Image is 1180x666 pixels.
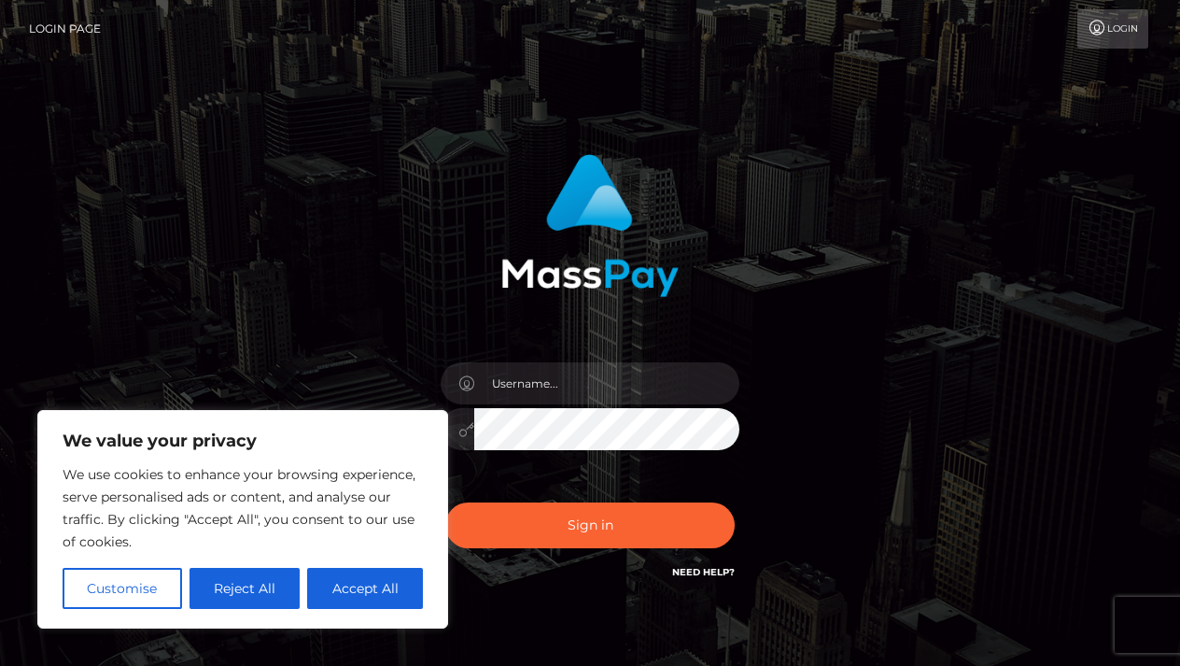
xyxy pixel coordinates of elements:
a: Need Help? [672,566,735,578]
button: Customise [63,568,182,609]
div: We value your privacy [37,410,448,629]
img: MassPay Login [501,154,679,297]
p: We value your privacy [63,430,423,452]
a: Login [1077,9,1148,49]
button: Accept All [307,568,423,609]
input: Username... [474,362,739,404]
button: Sign in [445,503,735,548]
button: Reject All [190,568,301,609]
p: We use cookies to enhance your browsing experience, serve personalised ads or content, and analys... [63,463,423,553]
a: Login Page [29,9,101,49]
